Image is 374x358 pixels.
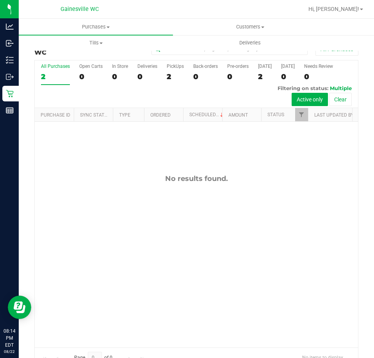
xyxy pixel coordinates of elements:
[330,85,352,91] span: Multiple
[79,64,103,69] div: Open Carts
[258,64,272,69] div: [DATE]
[6,39,14,47] inline-svg: Inbound
[4,349,15,354] p: 08/22
[292,93,328,106] button: Active only
[314,112,354,118] a: Last Updated By
[278,85,328,91] span: Filtering on status:
[6,90,14,97] inline-svg: Retail
[6,23,14,30] inline-svg: Analytics
[41,64,70,69] div: All Purchases
[8,296,31,319] iframe: Resource center
[137,64,157,69] div: Deliveries
[41,112,70,118] a: Purchase ID
[227,72,249,81] div: 0
[193,72,218,81] div: 0
[193,64,218,69] div: Back-orders
[304,64,333,69] div: Needs Review
[6,73,14,81] inline-svg: Outbound
[79,72,103,81] div: 0
[173,23,327,30] span: Customers
[19,39,173,46] span: Tills
[150,112,171,118] a: Ordered
[281,72,295,81] div: 0
[19,35,173,51] a: Tills
[112,72,128,81] div: 0
[119,112,130,118] a: Type
[61,6,99,12] span: Gainesville WC
[227,64,249,69] div: Pre-orders
[41,72,70,81] div: 2
[35,174,358,183] div: No results found.
[308,6,359,12] span: Hi, [PERSON_NAME]!
[258,72,272,81] div: 2
[19,23,173,30] span: Purchases
[173,35,327,51] a: Deliveries
[295,108,308,121] a: Filter
[329,93,352,106] button: Clear
[19,19,173,35] a: Purchases
[167,72,184,81] div: 2
[189,112,225,117] a: Scheduled
[112,64,128,69] div: In Store
[6,56,14,64] inline-svg: Inventory
[304,72,333,81] div: 0
[34,42,142,56] h3: Purchase Summary:
[228,112,248,118] a: Amount
[4,328,15,349] p: 08:14 PM EDT
[281,64,295,69] div: [DATE]
[137,72,157,81] div: 0
[80,112,110,118] a: Sync Status
[173,19,327,35] a: Customers
[6,106,14,114] inline-svg: Reports
[167,64,184,69] div: PickUps
[267,112,284,117] a: Status
[229,39,271,46] span: Deliveries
